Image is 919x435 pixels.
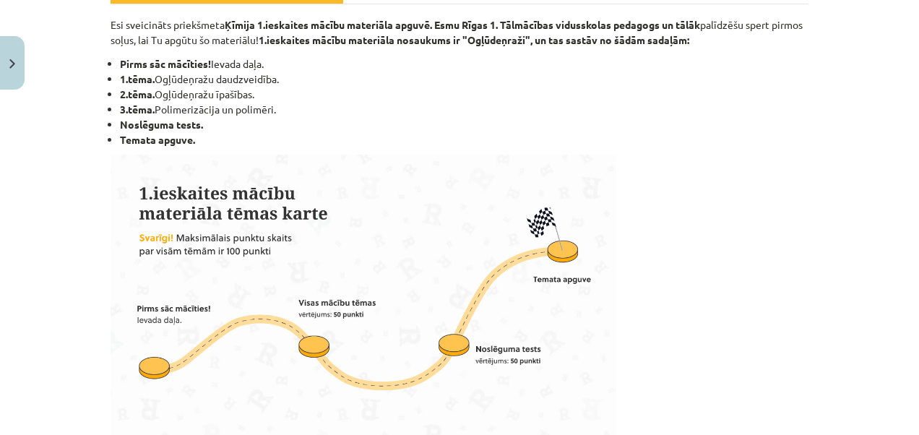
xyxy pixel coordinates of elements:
[120,72,808,87] li: Ogļūdeņražu daudzveidība.
[120,87,808,102] li: Ogļūdeņražu īpašības.
[225,18,255,31] strong: Ķīmija
[120,87,155,100] strong: 2.tēma.
[257,18,700,31] strong: 1.ieskaites mācību materiāla apguvē. Esmu Rīgas 1. Tālmācības vidusskolas pedagogs un tālāk
[120,133,195,146] strong: Temata apguve.
[259,33,689,46] strong: 1.ieskaites mācību materiāla nosaukums ir "Ogļūdeņraži", un tas sastāv no šādām sadaļām:
[120,56,808,72] li: Ievada daļa.
[120,118,203,131] strong: Noslēguma tests.
[120,57,211,70] strong: Pirms sāc mācīties!
[120,103,155,116] strong: 3.tēma.
[111,17,808,48] p: Esi sveicināts priekšmeta palīdzēšu spert pirmos soļus, lai Tu apgūtu šo materiālu!
[120,102,808,117] li: Polimerizācija un polimēri.
[9,59,15,69] img: icon-close-lesson-0947bae3869378f0d4975bcd49f059093ad1ed9edebbc8119c70593378902aed.svg
[120,72,155,85] strong: 1.tēma.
